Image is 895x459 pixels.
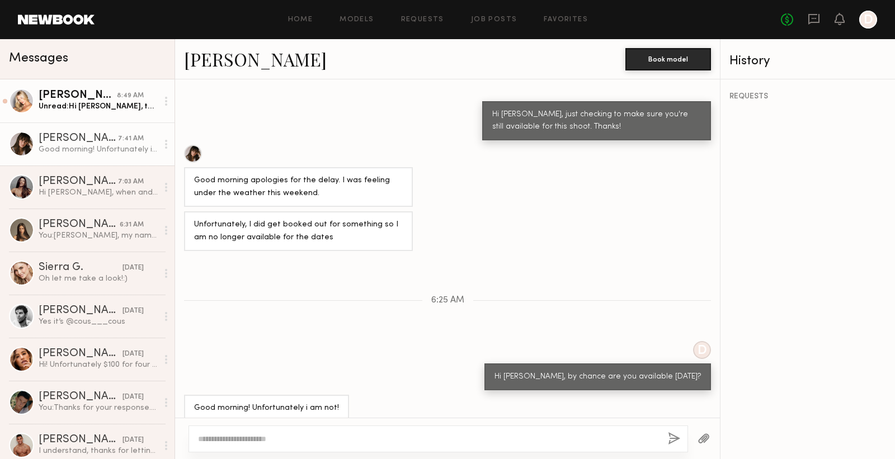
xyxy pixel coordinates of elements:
a: Book model [625,54,711,63]
div: [PERSON_NAME] [39,305,123,316]
div: Yes it’s @cous___cous [39,316,158,327]
div: Unread: Hi [PERSON_NAME], thanks for reaching out! Can you share a few more details about the sho... [39,101,158,112]
div: Good morning! Unfortunately i am not! [194,402,339,415]
div: 6:31 AM [120,220,144,230]
div: Hi [PERSON_NAME], when and where is the shoot? [39,187,158,198]
a: Home [288,16,313,23]
div: I understand, thanks for letting me know. I do see the rate range is up to $30/hour. Could I at l... [39,446,158,456]
div: Good morning! Unfortunately i am not! [39,144,158,155]
div: Hi [PERSON_NAME], just checking to make sure you're still available for this shoot. Thanks! [492,108,701,134]
div: [DATE] [123,349,144,359]
div: [PERSON_NAME] [39,90,117,101]
div: You: Thanks for your response. We appreciate you! [39,403,158,413]
a: [PERSON_NAME] [184,47,327,71]
div: Good morning apologies for the delay. I was feeling under the weather this weekend. [194,174,403,200]
a: Requests [401,16,444,23]
div: [PERSON_NAME] [39,391,123,403]
div: [PERSON_NAME] [39,176,118,187]
a: Favorites [544,16,588,23]
span: 6:25 AM [431,296,464,305]
a: D [859,11,877,29]
div: Sierra G. [39,262,123,273]
a: Job Posts [471,16,517,23]
div: [DATE] [123,392,144,403]
span: Messages [9,52,68,65]
div: Oh let me take a look!:) [39,273,158,284]
div: [DATE] [123,306,144,316]
div: [DATE] [123,263,144,273]
div: 8:49 AM [117,91,144,101]
a: Models [340,16,374,23]
div: [PERSON_NAME] [39,434,123,446]
div: Hi! Unfortunately $100 for four hours is below my rate but I wish you luck! [39,359,158,370]
div: Hi [PERSON_NAME], by chance are you available [DATE]? [494,371,701,384]
button: Book model [625,48,711,70]
div: 7:03 AM [118,177,144,187]
div: [PERSON_NAME] [39,219,120,230]
div: [PERSON_NAME] [39,348,123,359]
div: History [729,55,886,68]
div: REQUESTS [729,93,886,101]
div: You: [PERSON_NAME], my name is [PERSON_NAME], photographer. We had the casting for activewear lif... [39,230,158,241]
div: [DATE] [123,435,144,446]
div: [PERSON_NAME] [39,133,118,144]
div: Unfortunately, I did get booked out for something so I am no longer available for the dates [194,219,403,244]
div: 7:41 AM [118,134,144,144]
